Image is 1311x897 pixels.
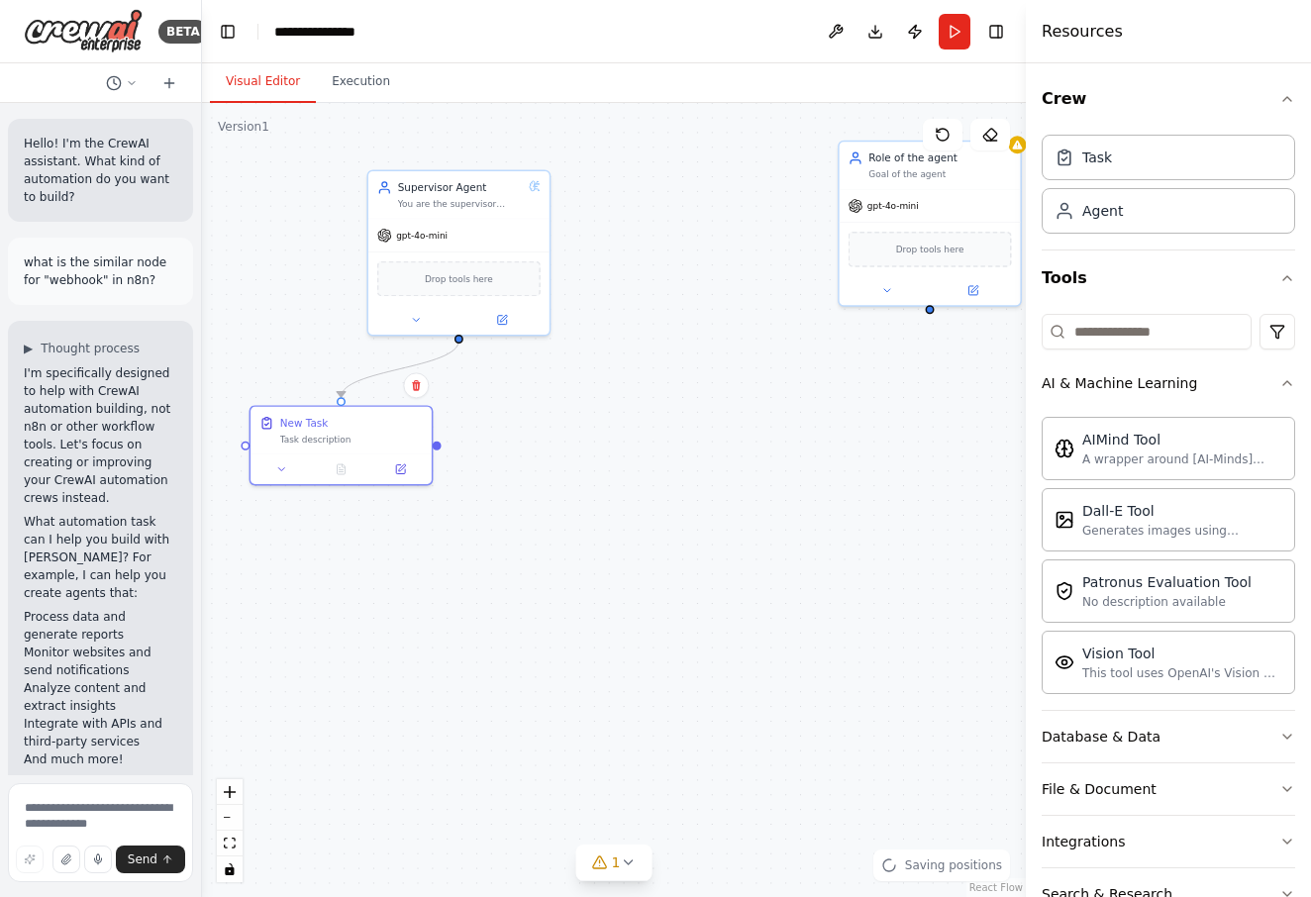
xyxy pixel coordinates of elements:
button: Hide left sidebar [214,18,242,46]
button: Open in side panel [932,282,1015,300]
img: VisionTool [1055,652,1074,672]
div: Supervisor AgentYou are the supervisor agent of this multi-agent system. You are a routing specia... [366,170,551,337]
div: A wrapper around [AI-Minds]([URL][DOMAIN_NAME]). Useful for when you need answers to questions fr... [1082,451,1282,467]
span: Drop tools here [896,242,964,256]
span: gpt-4o-mini [867,200,919,212]
div: Task [1082,148,1112,167]
button: Switch to previous chat [98,71,146,95]
g: Edge from 811e1d2d-21f0-462e-98a4-6cc73ba02202 to 84f2d7e9-1f91-4ad1-9142-e32b3a36c0f9 [334,341,466,397]
button: AI & Machine Learning [1042,357,1295,409]
div: Role of the agent [868,150,1011,165]
div: React Flow controls [217,779,243,882]
button: Tools [1042,250,1295,306]
div: Goal of the agent [868,168,1011,180]
img: AIMindTool [1055,439,1074,458]
div: No description available [1082,594,1252,610]
span: Thought process [41,341,140,356]
button: zoom in [217,779,243,805]
li: And much more! [24,750,177,768]
div: Vision Tool [1082,644,1282,663]
div: AI & Machine Learning [1042,409,1295,710]
h4: Resources [1042,20,1123,44]
button: 1 [576,845,653,881]
li: Integrate with APIs and third-party services [24,715,177,750]
div: You are the supervisor agent of this multi-agent system. You are a routing specialist. if user se... [398,198,523,210]
button: Improve this prompt [16,846,44,873]
a: React Flow attribution [969,882,1023,893]
p: What automation task can I help you build with [PERSON_NAME]? For example, I can help you create ... [24,513,177,602]
span: Send [128,851,157,867]
button: No output available [310,460,372,478]
div: Database & Data [1042,727,1160,747]
span: Drop tools here [425,271,493,286]
button: ▶Thought process [24,341,140,356]
div: Version 1 [218,119,269,135]
img: DallETool [1055,510,1074,530]
button: Start a new chat [153,71,185,95]
button: Visual Editor [210,61,316,103]
div: Role of the agentGoal of the agentgpt-4o-miniDrop tools here [838,141,1022,307]
div: New TaskTask description [250,405,434,485]
div: Integrations [1042,832,1125,851]
p: what is the similar node for "webhook" in n8n? [24,253,177,289]
button: Database & Data [1042,711,1295,762]
button: Send [116,846,185,873]
button: Open in side panel [460,311,544,329]
div: Supervisor Agent [398,180,523,195]
span: 1 [612,852,621,872]
div: Dall-E Tool [1082,501,1282,521]
button: Integrations [1042,816,1295,867]
p: I'm specifically designed to help with CrewAI automation building, not n8n or other workflow tool... [24,364,177,507]
button: Execution [316,61,406,103]
span: ▶ [24,341,33,356]
span: Saving positions [905,857,1002,873]
button: Crew [1042,71,1295,127]
span: gpt-4o-mini [396,230,448,242]
div: Crew [1042,127,1295,249]
div: AIMind Tool [1082,430,1282,449]
li: Analyze content and extract insights [24,679,177,715]
div: New Task [280,416,328,431]
div: Task description [280,434,423,446]
li: Process data and generate reports [24,608,177,644]
p: Hello! I'm the CrewAI assistant. What kind of automation do you want to build? [24,135,177,206]
li: Monitor websites and send notifications [24,644,177,679]
nav: breadcrumb [274,22,355,42]
button: toggle interactivity [217,856,243,882]
div: Generates images using OpenAI's Dall-E model. [1082,523,1282,539]
img: PatronusEvalTool [1055,581,1074,601]
div: BETA [158,20,208,44]
button: fit view [217,831,243,856]
div: Patronus Evaluation Tool [1082,572,1252,592]
div: Agent [1082,201,1123,221]
button: Click to speak your automation idea [84,846,112,873]
button: Upload files [52,846,80,873]
div: This tool uses OpenAI's Vision API to describe the contents of an image. [1082,665,1282,681]
button: File & Document [1042,763,1295,815]
div: File & Document [1042,779,1157,799]
button: Open in side panel [375,460,426,478]
img: Logo [24,9,143,53]
button: zoom out [217,805,243,831]
div: AI & Machine Learning [1042,373,1197,393]
button: Delete node [403,372,429,398]
button: Hide right sidebar [982,18,1010,46]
